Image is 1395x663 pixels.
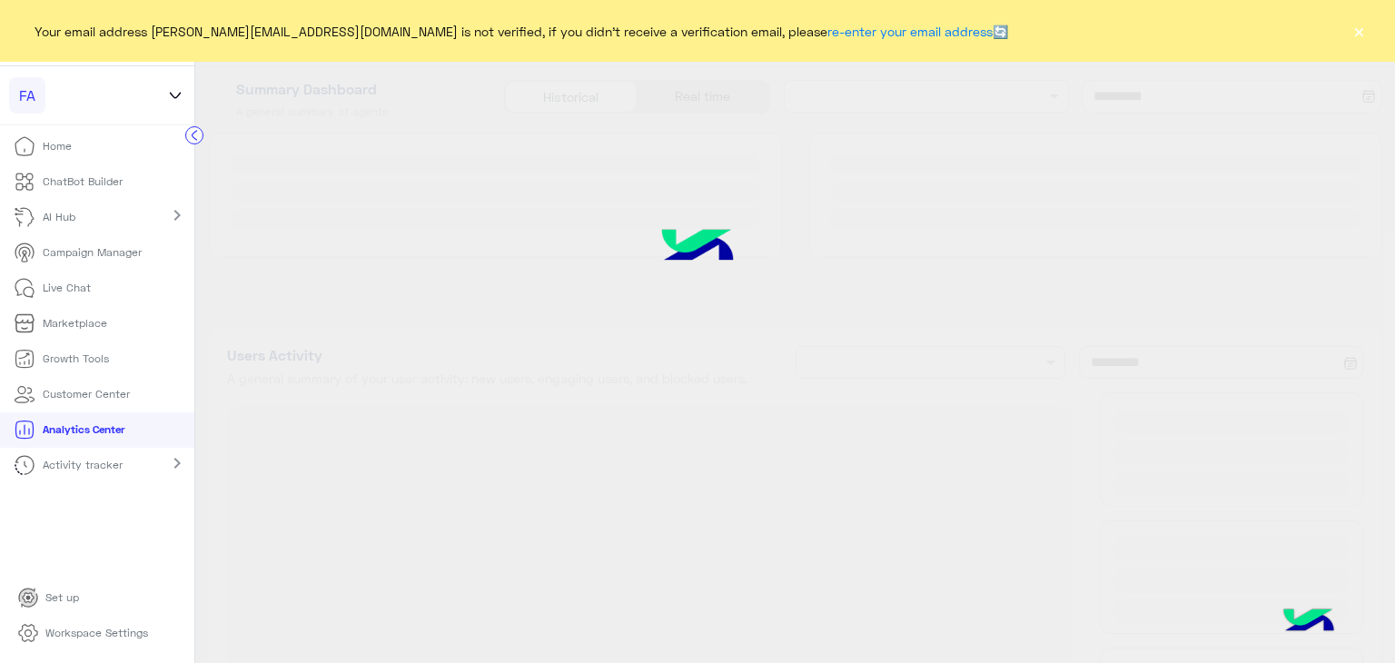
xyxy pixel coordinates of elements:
a: re-enter your email address [827,24,993,39]
p: Growth Tools [43,351,109,367]
p: Home [43,138,72,154]
a: Set up [4,580,94,616]
p: Workspace Settings [45,625,148,641]
span: Your email address [PERSON_NAME][EMAIL_ADDRESS][DOMAIN_NAME] is not verified, if you didn't recei... [35,22,1008,41]
p: Activity tracker [43,457,123,473]
p: Campaign Manager [43,244,142,261]
img: hulul-logo.png [628,201,768,294]
mat-icon: chevron_right [166,204,188,226]
div: FA [9,77,45,114]
p: Marketplace [43,315,107,331]
button: × [1350,22,1368,40]
a: Workspace Settings [4,616,163,651]
p: Set up [45,589,79,606]
img: hulul-logo.png [1277,590,1341,654]
p: Analytics Center [43,421,124,438]
p: AI Hub [43,209,75,225]
p: Live Chat [43,280,91,296]
p: Customer Center [43,386,130,402]
mat-icon: chevron_right [166,452,188,474]
p: ChatBot Builder [43,173,123,190]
